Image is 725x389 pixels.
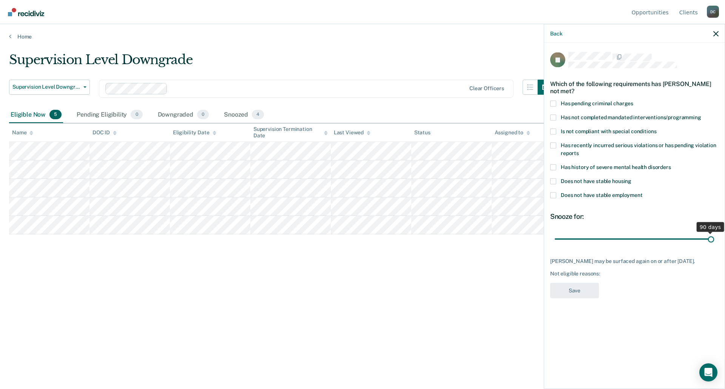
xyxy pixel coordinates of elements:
div: Downgraded [156,107,211,123]
button: Save [550,283,599,298]
div: Name [12,129,33,136]
div: Eligibility Date [173,129,216,136]
span: 4 [252,110,264,120]
span: Supervision Level Downgrade [12,84,80,90]
span: Does not have stable housing [561,178,631,184]
div: D C [707,6,719,18]
img: Recidiviz [8,8,44,16]
div: Snoozed [222,107,265,123]
button: Profile dropdown button [707,6,719,18]
div: DOC ID [93,129,117,136]
button: Back [550,30,562,37]
div: Clear officers [469,85,504,92]
div: Supervision Termination Date [253,126,328,139]
div: Open Intercom Messenger [699,363,717,381]
div: Supervision Level Downgrade [9,52,553,74]
span: Does not have stable employment [561,192,643,198]
span: 0 [197,110,209,120]
div: Snooze for: [550,212,719,220]
div: [PERSON_NAME] may be surfaced again on or after [DATE]. [550,258,719,264]
span: Is not compliant with special conditions [561,128,656,134]
div: Eligible Now [9,107,63,123]
div: Which of the following requirements has [PERSON_NAME] not met? [550,74,719,100]
span: 0 [131,110,142,120]
div: Last Viewed [334,129,370,136]
div: 90 days [697,222,724,232]
span: Has not completed mandated interventions/programming [561,114,701,120]
a: Home [9,33,716,40]
span: Has history of severe mental health disorders [561,164,671,170]
div: Assigned to [495,129,530,136]
span: 5 [49,110,62,120]
div: Status [414,129,430,136]
span: Has pending criminal charges [561,100,633,106]
span: Has recently incurred serious violations or has pending violation reports [561,142,716,156]
div: Not eligible reasons: [550,271,719,277]
div: Pending Eligibility [75,107,144,123]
